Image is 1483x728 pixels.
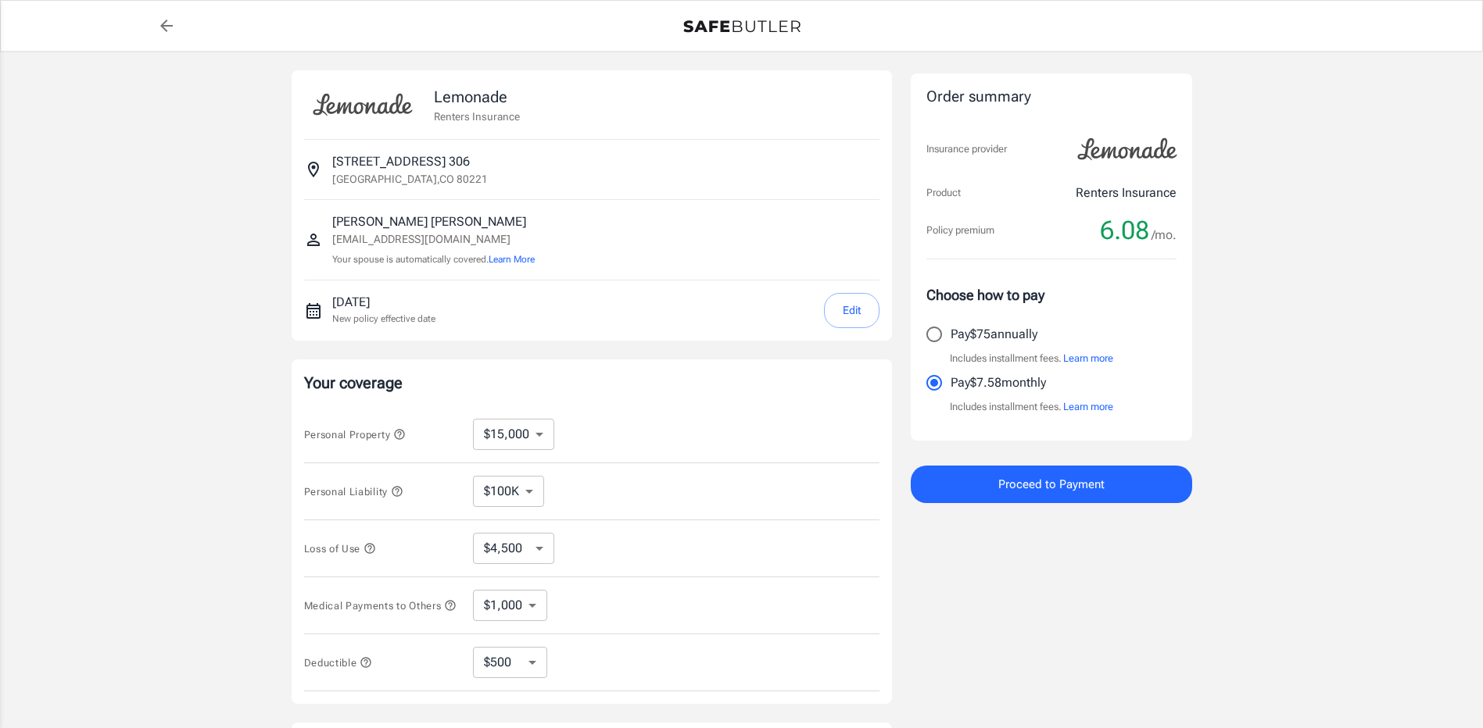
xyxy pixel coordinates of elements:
span: Personal Liability [304,486,403,498]
p: Choose how to pay [926,284,1177,305]
p: Includes installment fees. [950,399,1113,415]
p: Renters Insurance [1076,184,1177,202]
p: [STREET_ADDRESS] 306 [332,152,470,171]
p: Pay $7.58 monthly [951,373,1046,392]
img: Back to quotes [683,20,801,33]
button: Edit [824,293,879,328]
span: 6.08 [1100,215,1149,246]
svg: New policy start date [304,302,323,320]
p: Renters Insurance [434,109,520,124]
p: Pay $75 annually [951,325,1037,344]
span: Loss of Use [304,543,376,555]
p: Product [926,185,961,201]
img: Lemonade [304,83,421,127]
button: Medical Payments to Others [304,596,457,615]
div: Order summary [926,86,1177,109]
a: back to quotes [151,10,182,41]
button: Learn more [1063,351,1113,366]
span: Deductible [304,657,373,669]
p: [EMAIL_ADDRESS][DOMAIN_NAME] [332,231,535,248]
p: [PERSON_NAME] [PERSON_NAME] [332,212,535,231]
button: Personal Liability [304,482,403,501]
p: Policy premium [926,223,994,238]
p: Your coverage [304,372,879,394]
p: Lemonade [434,85,520,109]
button: Personal Property [304,425,406,444]
p: New policy effective date [332,312,435,326]
span: Personal Property [304,429,406,441]
button: Learn more [1063,399,1113,415]
svg: Insured person [304,230,323,249]
svg: Insured address [304,160,323,179]
p: Includes installment fees. [950,351,1113,366]
span: /mo. [1152,224,1177,246]
button: Deductible [304,653,373,672]
button: Learn More [489,252,535,266]
span: Proceed to Payment [998,474,1105,494]
p: Insurance provider [926,141,1007,157]
p: Your spouse is automatically covered. [332,252,535,267]
button: Loss of Use [304,539,376,558]
button: Proceed to Payment [911,466,1192,503]
span: Medical Payments to Others [304,600,457,612]
p: [GEOGRAPHIC_DATA] , CO 80221 [332,171,488,187]
img: Lemonade [1069,127,1186,171]
p: [DATE] [332,293,435,312]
